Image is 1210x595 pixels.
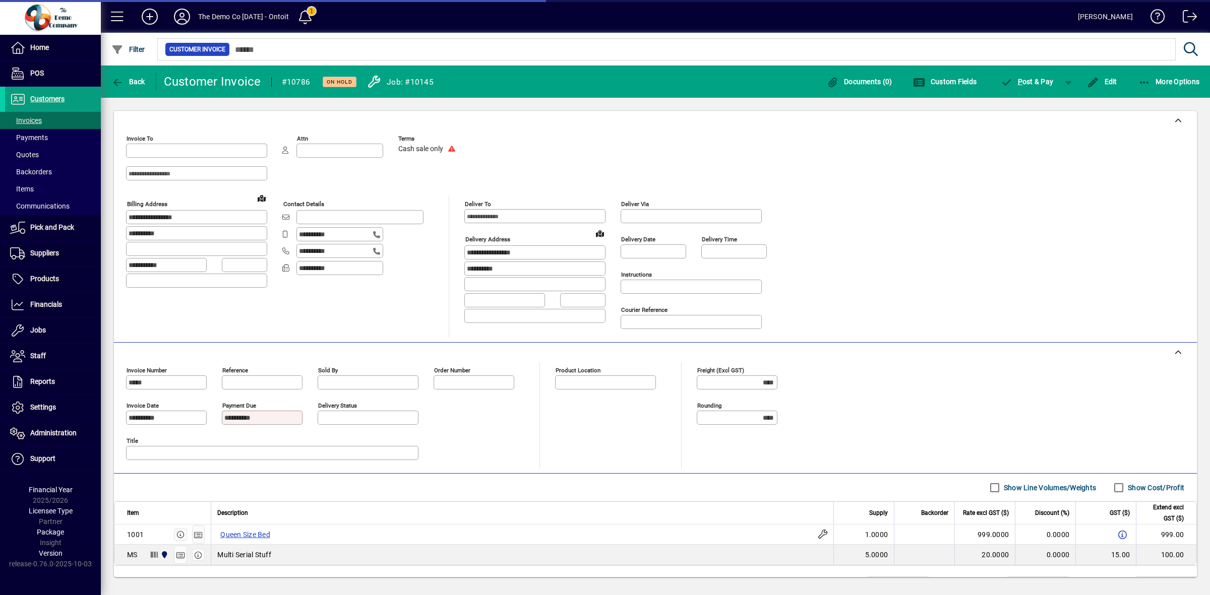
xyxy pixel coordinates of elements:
mat-label: Invoice To [127,135,153,142]
span: Administration [30,429,77,437]
a: Staff [5,344,101,369]
mat-label: Deliver To [465,201,491,208]
a: Administration [5,421,101,446]
mat-label: Deliver via [621,201,649,208]
td: 0.00 [1007,577,1068,589]
mat-label: Freight (excl GST) [697,367,744,374]
button: Post & Pay [995,73,1058,91]
button: More Options [1136,73,1202,91]
span: Edit [1087,78,1117,86]
button: Add [134,8,166,26]
span: Version [39,549,63,557]
span: POS [30,69,44,77]
a: Support [5,446,101,472]
div: Customer Invoice [164,74,261,90]
a: Pick and Pack [5,215,101,240]
span: Backorders [10,168,52,176]
div: MS [127,550,138,560]
a: Backorders [5,163,101,180]
a: View on map [592,225,608,241]
mat-label: Instructions [621,271,652,278]
span: On hold [327,79,352,85]
mat-label: Sold by [318,367,338,374]
mat-label: Payment due [222,402,256,409]
app-page-header-button: Back [101,73,156,91]
span: Payments [10,134,48,142]
mat-label: Delivery time [702,236,737,243]
button: Filter [109,40,148,58]
div: [PERSON_NAME] [1078,9,1133,25]
span: GST ($) [1110,507,1130,518]
span: Multi Serial Stuff [217,550,271,560]
span: Auckland [158,549,169,560]
span: 1.0000 [865,530,888,540]
a: View on map [254,190,270,206]
mat-label: Delivery status [318,402,357,409]
a: Items [5,180,101,197]
label: Queen Size Bed [217,528,273,541]
a: Invoices [5,112,101,129]
span: Customers [30,95,65,103]
div: #10786 [282,74,311,90]
span: Communications [10,202,70,210]
a: Home [5,35,101,60]
a: Quotes [5,146,101,163]
span: Description [217,507,248,518]
span: Cash sale only [398,145,443,153]
span: Settings [30,403,56,411]
span: Home [30,43,49,51]
span: Terms [398,136,459,142]
div: 999.0000 [961,530,1009,540]
td: GST exclusive [1076,577,1136,589]
a: Job: #10145 [359,72,436,91]
a: Settings [5,395,101,420]
mat-label: Courier Reference [621,306,668,313]
td: 100.00 [1136,545,1196,565]
div: The Demo Co [DATE] - Ontoit [198,9,289,25]
span: Products [30,275,59,283]
td: 0.0000 M³ [868,577,929,589]
span: P [1018,78,1022,86]
span: Pick and Pack [30,223,74,231]
div: Job: #10145 [387,74,434,90]
mat-label: Invoice date [127,402,159,409]
span: Back [111,78,145,86]
td: Freight (excl GST) [937,577,1007,589]
label: Show Cost/Profit [1126,483,1184,493]
a: Payments [5,129,101,146]
span: Documents (0) [827,78,892,86]
mat-label: Delivery date [621,236,655,243]
mat-label: Invoice number [127,367,167,374]
span: Discount (%) [1035,507,1069,518]
a: Reports [5,369,101,394]
label: Show Line Volumes/Weights [1002,483,1096,493]
span: Reports [30,377,55,385]
span: Quotes [10,151,39,159]
a: Communications [5,197,101,215]
span: Extend excl GST ($) [1142,502,1184,524]
span: Licensee Type [29,507,73,515]
button: Profile [166,8,198,26]
mat-label: Attn [297,135,308,142]
span: Items [10,185,34,193]
mat-label: Order number [434,367,470,374]
span: More Options [1138,78,1200,86]
mat-label: Reference [222,367,248,374]
span: Custom Fields [913,78,977,86]
div: 1001 [127,530,144,540]
a: Logout [1175,2,1197,35]
td: 15.00 [1075,545,1136,565]
span: Filter [111,45,145,53]
div: 20.0000 [961,550,1009,560]
span: Financials [30,300,62,308]
td: 0.0000 [1015,545,1075,565]
a: Jobs [5,318,101,343]
td: 0.0000 [1015,524,1075,545]
span: Supply [869,507,888,518]
td: 999.00 [1136,524,1196,545]
a: POS [5,61,101,86]
td: 1099.00 [1136,577,1197,589]
mat-label: Rounding [697,402,721,409]
span: Financial Year [29,486,73,494]
a: Knowledge Base [1143,2,1165,35]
